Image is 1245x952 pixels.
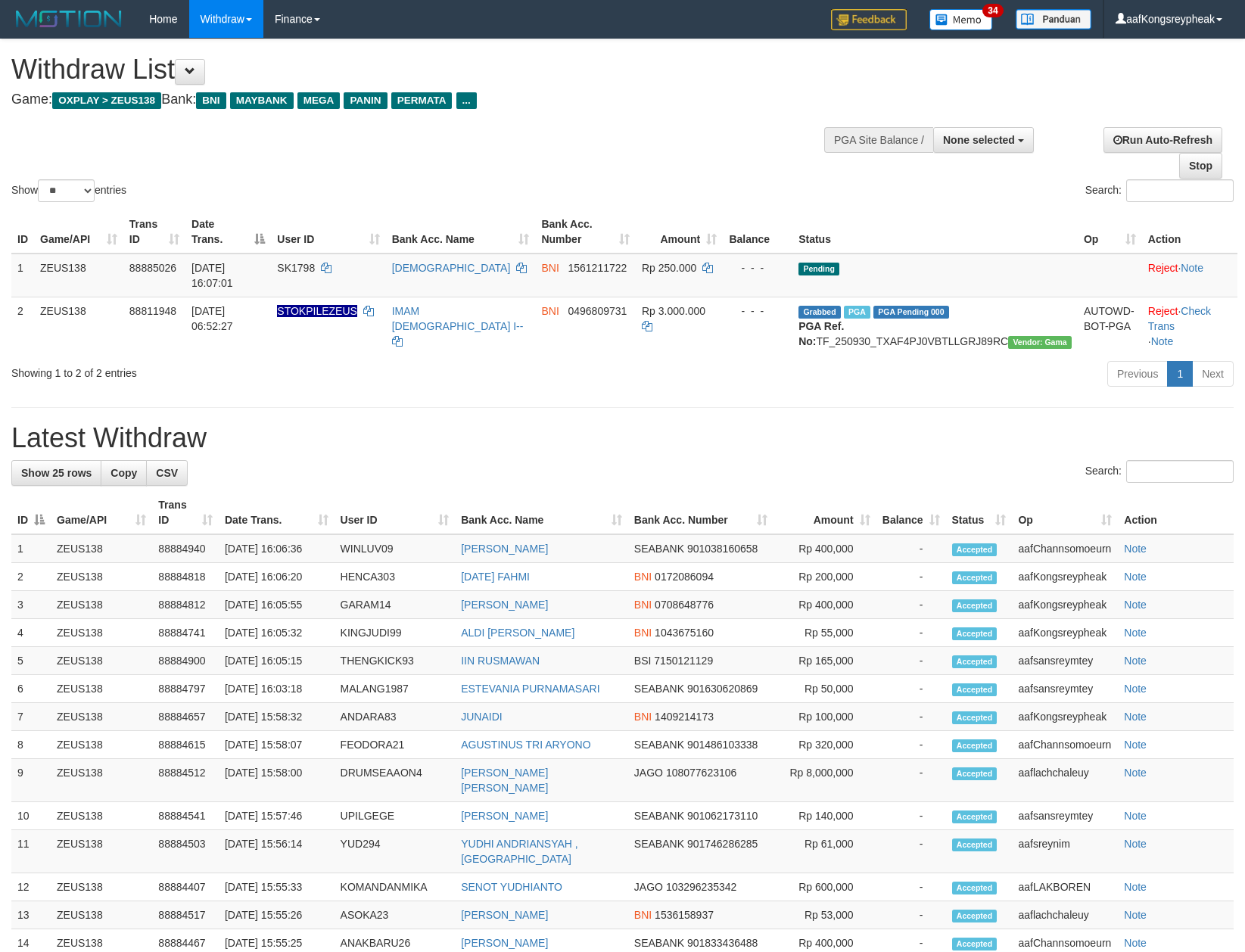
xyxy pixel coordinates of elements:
[461,711,502,723] a: JUNAIDI
[876,731,946,759] td: -
[1107,361,1168,387] a: Previous
[952,739,998,752] span: Accepted
[655,909,714,921] span: Copy 1536158937 to clipboard
[219,534,335,563] td: [DATE] 16:06:36
[1008,336,1072,349] span: Vendor URL: https://trx31.1velocity.biz
[392,262,511,274] a: [DEMOGRAPHIC_DATA]
[11,423,1234,453] h1: Latest Withdraw
[1012,563,1118,591] td: aafKongsreypheak
[1148,305,1178,317] a: Reject
[156,467,178,479] span: CSV
[152,534,219,563] td: 88884940
[152,830,219,873] td: 88884503
[51,675,152,703] td: ZEUS138
[634,571,652,583] span: BNI
[541,262,559,274] span: BNI
[386,210,536,254] th: Bank Acc. Name: activate to sort column ascending
[219,802,335,830] td: [DATE] 15:57:46
[11,802,51,830] td: 10
[123,210,185,254] th: Trans ID: activate to sort column ascending
[11,8,126,30] img: MOTION_logo.png
[1085,460,1234,483] label: Search:
[952,599,998,612] span: Accepted
[1124,543,1147,555] a: Note
[11,563,51,591] td: 2
[51,703,152,731] td: ZEUS138
[11,54,815,85] h1: Withdraw List
[461,599,548,611] a: [PERSON_NAME]
[271,210,385,254] th: User ID: activate to sort column ascending
[11,619,51,647] td: 4
[11,675,51,703] td: 6
[773,619,876,647] td: Rp 55,000
[634,739,684,751] span: SEABANK
[11,491,51,534] th: ID: activate to sort column descending
[1192,361,1234,387] a: Next
[844,306,870,319] span: Marked by aafsreyleap
[773,830,876,873] td: Rp 61,000
[1078,297,1142,355] td: AUTOWD-BOT-PGA
[1124,739,1147,751] a: Note
[1179,153,1222,179] a: Stop
[952,767,998,780] span: Accepted
[1124,683,1147,695] a: Note
[1012,901,1118,929] td: aaflachchaleuy
[38,179,95,202] select: Showentries
[876,619,946,647] td: -
[634,683,684,695] span: SEABANK
[1103,127,1222,153] a: Run Auto-Refresh
[628,491,773,534] th: Bank Acc. Number: activate to sort column ascending
[11,297,34,355] td: 2
[335,563,456,591] td: HENCA303
[219,491,335,534] th: Date Trans.: activate to sort column ascending
[152,563,219,591] td: 88884818
[461,683,599,695] a: ESTEVANIA PURNAMASARI
[729,260,786,275] div: - - -
[1012,759,1118,802] td: aaflachchaleuy
[952,711,998,724] span: Accepted
[335,731,456,759] td: FEODORA21
[335,675,456,703] td: MALANG1987
[101,460,147,486] a: Copy
[773,591,876,619] td: Rp 400,000
[461,810,548,822] a: [PERSON_NAME]
[277,305,357,317] span: Nama rekening ada tanda titik/strip, harap diedit
[335,802,456,830] td: UPILGEGE
[461,838,578,865] a: YUDHI ANDRIANSYAH , [GEOGRAPHIC_DATA]
[876,759,946,802] td: -
[1148,305,1211,332] a: Check Trans
[11,731,51,759] td: 8
[191,305,233,332] span: [DATE] 06:52:27
[634,881,663,893] span: JAGO
[952,543,998,556] span: Accepted
[335,703,456,731] td: ANDARA83
[687,810,758,822] span: Copy 901062173110 to clipboard
[952,683,998,696] span: Accepted
[152,647,219,675] td: 88884900
[11,460,101,486] a: Show 25 rows
[219,759,335,802] td: [DATE] 15:58:00
[1124,627,1147,639] a: Note
[392,305,524,332] a: IMAM [DEMOGRAPHIC_DATA] I--
[1167,361,1193,387] a: 1
[219,830,335,873] td: [DATE] 15:56:14
[1142,210,1237,254] th: Action
[461,767,548,794] a: [PERSON_NAME] [PERSON_NAME]
[634,627,652,639] span: BNI
[1124,937,1147,949] a: Note
[773,901,876,929] td: Rp 53,000
[152,591,219,619] td: 88884812
[876,703,946,731] td: -
[219,873,335,901] td: [DATE] 15:55:33
[152,901,219,929] td: 88884517
[461,937,548,949] a: [PERSON_NAME]
[773,675,876,703] td: Rp 50,000
[773,647,876,675] td: Rp 165,000
[344,92,387,109] span: PANIN
[34,297,123,355] td: ZEUS138
[666,767,736,779] span: Copy 108077623106 to clipboard
[1126,179,1234,202] input: Search:
[52,92,161,109] span: OXPLAY > ZEUS138
[876,675,946,703] td: -
[773,491,876,534] th: Amount: activate to sort column ascending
